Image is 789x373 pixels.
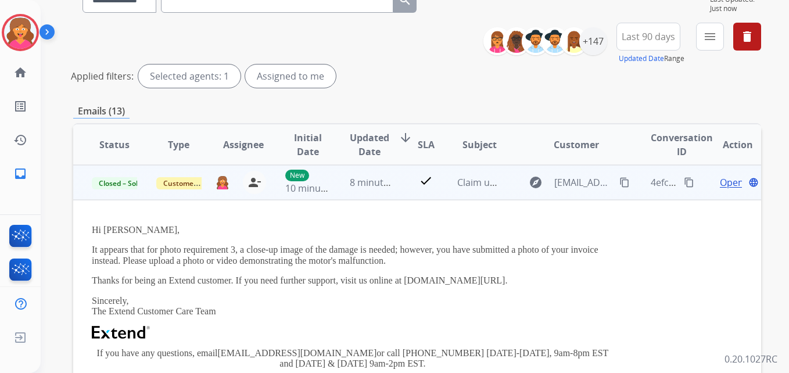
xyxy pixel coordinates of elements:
[462,138,497,152] span: Subject
[350,176,412,189] span: 8 minutes ago
[92,348,614,370] p: If you have any questions, email or call [PHONE_NUMBER] [DATE]-[DATE], 9am-8pm EST and [DATE] & [...
[71,69,134,83] p: Applied filters:
[651,131,713,159] span: Conversation ID
[710,4,761,13] span: Just now
[223,138,264,152] span: Assignee
[554,138,599,152] span: Customer
[457,176,515,189] span: Claim update
[529,175,543,189] mat-icon: explore
[697,124,761,165] th: Action
[73,104,130,119] p: Emails (13)
[285,182,353,195] span: 10 minutes ago
[725,352,777,366] p: 0.20.1027RC
[92,296,614,317] p: Sincerely, The Extend Customer Care Team
[418,138,435,152] span: SLA
[13,133,27,147] mat-icon: history
[616,23,680,51] button: Last 90 days
[703,30,717,44] mat-icon: menu
[245,64,336,88] div: Assigned to me
[4,16,37,49] img: avatar
[156,177,232,189] span: Customer Support
[285,170,309,181] p: New
[138,64,241,88] div: Selected agents: 1
[684,177,694,188] mat-icon: content_copy
[619,177,630,188] mat-icon: content_copy
[13,66,27,80] mat-icon: home
[99,138,130,152] span: Status
[399,131,413,145] mat-icon: arrow_downward
[168,138,189,152] span: Type
[622,34,675,39] span: Last 90 days
[13,167,27,181] mat-icon: inbox
[216,175,229,189] img: agent-avatar
[92,225,614,235] p: Hi [PERSON_NAME],
[218,348,377,358] a: [EMAIL_ADDRESS][DOMAIN_NAME]
[720,175,744,189] span: Open
[285,131,331,159] span: Initial Date
[619,53,684,63] span: Range
[13,99,27,113] mat-icon: list_alt
[248,175,261,189] mat-icon: person_remove
[350,131,389,159] span: Updated Date
[748,177,759,188] mat-icon: language
[579,27,607,55] div: +147
[419,174,433,188] mat-icon: check
[92,245,614,266] p: It appears that for photo requirement 3, a close-up image of the damage is needed; however, you h...
[92,177,156,189] span: Closed – Solved
[554,175,613,189] span: [EMAIL_ADDRESS][DOMAIN_NAME]
[740,30,754,44] mat-icon: delete
[92,275,614,286] p: Thanks for being an Extend customer. If you need further support, visit us online at [DOMAIN_NAME...
[92,326,150,339] img: Extend Logo
[619,54,664,63] button: Updated Date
